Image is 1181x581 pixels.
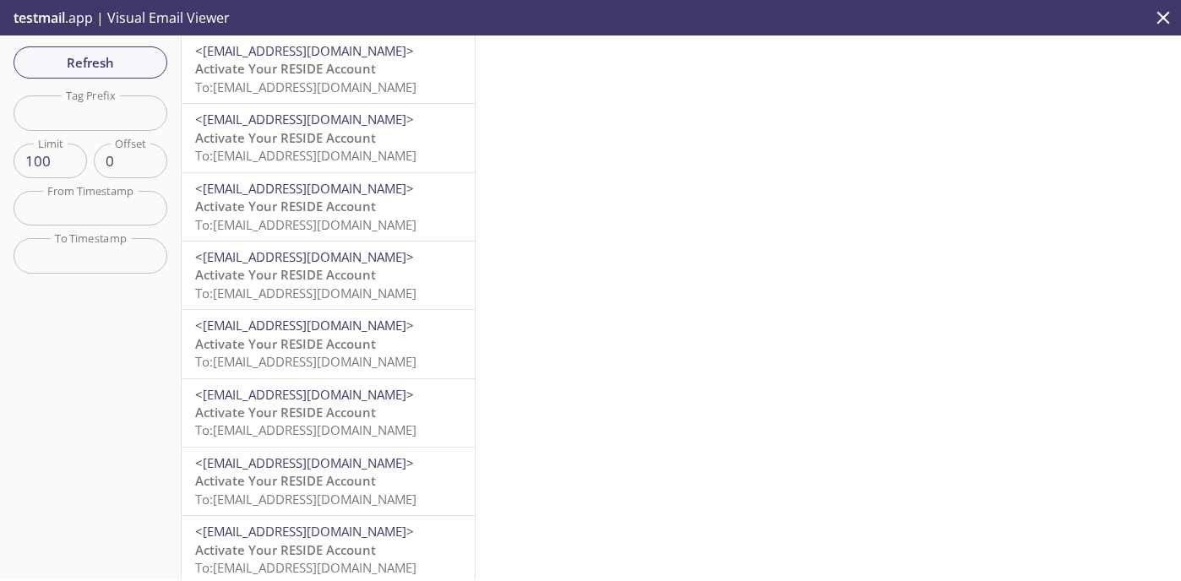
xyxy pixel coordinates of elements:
span: <[EMAIL_ADDRESS][DOMAIN_NAME]> [195,111,414,128]
span: To: [EMAIL_ADDRESS][DOMAIN_NAME] [195,353,416,370]
span: Activate Your RESIDE Account [195,404,376,421]
span: Activate Your RESIDE Account [195,60,376,77]
span: <[EMAIL_ADDRESS][DOMAIN_NAME]> [195,317,414,334]
div: <[EMAIL_ADDRESS][DOMAIN_NAME]>Activate Your RESIDE AccountTo:[EMAIL_ADDRESS][DOMAIN_NAME] [182,35,475,103]
span: Activate Your RESIDE Account [195,266,376,283]
div: <[EMAIL_ADDRESS][DOMAIN_NAME]>Activate Your RESIDE AccountTo:[EMAIL_ADDRESS][DOMAIN_NAME] [182,310,475,377]
span: <[EMAIL_ADDRESS][DOMAIN_NAME]> [195,248,414,265]
span: Activate Your RESIDE Account [195,198,376,214]
span: Activate Your RESIDE Account [195,129,376,146]
span: To: [EMAIL_ADDRESS][DOMAIN_NAME] [195,216,416,233]
div: <[EMAIL_ADDRESS][DOMAIN_NAME]>Activate Your RESIDE AccountTo:[EMAIL_ADDRESS][DOMAIN_NAME] [182,379,475,447]
span: <[EMAIL_ADDRESS][DOMAIN_NAME]> [195,180,414,197]
span: Activate Your RESIDE Account [195,472,376,489]
span: To: [EMAIL_ADDRESS][DOMAIN_NAME] [195,421,416,438]
span: <[EMAIL_ADDRESS][DOMAIN_NAME]> [195,523,414,540]
span: Refresh [27,52,154,73]
span: To: [EMAIL_ADDRESS][DOMAIN_NAME] [195,79,416,95]
div: <[EMAIL_ADDRESS][DOMAIN_NAME]>Activate Your RESIDE AccountTo:[EMAIL_ADDRESS][DOMAIN_NAME] [182,173,475,241]
span: To: [EMAIL_ADDRESS][DOMAIN_NAME] [195,491,416,508]
button: Refresh [14,46,167,79]
span: <[EMAIL_ADDRESS][DOMAIN_NAME]> [195,386,414,403]
div: <[EMAIL_ADDRESS][DOMAIN_NAME]>Activate Your RESIDE AccountTo:[EMAIL_ADDRESS][DOMAIN_NAME] [182,104,475,171]
span: <[EMAIL_ADDRESS][DOMAIN_NAME]> [195,42,414,59]
span: <[EMAIL_ADDRESS][DOMAIN_NAME]> [195,454,414,471]
span: To: [EMAIL_ADDRESS][DOMAIN_NAME] [195,559,416,576]
span: Activate Your RESIDE Account [195,335,376,352]
span: Activate Your RESIDE Account [195,541,376,558]
span: To: [EMAIL_ADDRESS][DOMAIN_NAME] [195,285,416,301]
span: To: [EMAIL_ADDRESS][DOMAIN_NAME] [195,147,416,164]
div: <[EMAIL_ADDRESS][DOMAIN_NAME]>Activate Your RESIDE AccountTo:[EMAIL_ADDRESS][DOMAIN_NAME] [182,448,475,515]
div: <[EMAIL_ADDRESS][DOMAIN_NAME]>Activate Your RESIDE AccountTo:[EMAIL_ADDRESS][DOMAIN_NAME] [182,242,475,309]
span: testmail [14,8,65,27]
